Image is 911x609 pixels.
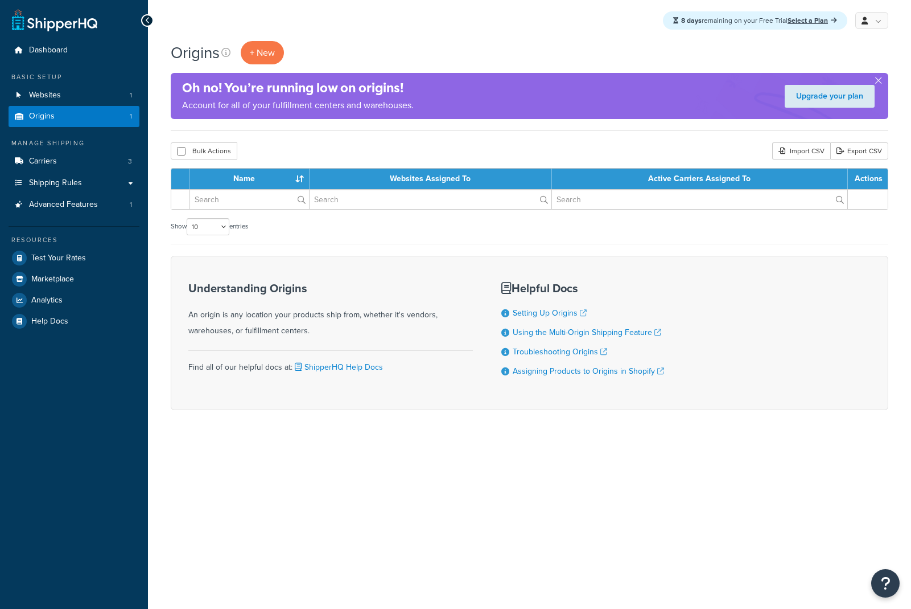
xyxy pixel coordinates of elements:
div: Resources [9,235,139,245]
th: Websites Assigned To [310,169,552,189]
span: Marketplace [31,275,74,284]
div: remaining on your Free Trial [663,11,847,30]
span: 1 [130,200,132,210]
a: Analytics [9,290,139,310]
p: Account for all of your fulfillment centers and warehouses. [182,97,414,113]
li: Origins [9,106,139,127]
a: Help Docs [9,311,139,332]
span: Websites [29,91,61,100]
div: Import CSV [772,142,830,160]
div: Manage Shipping [9,138,139,148]
a: Origins 1 [9,106,139,127]
li: Advanced Features [9,194,139,215]
span: Shipping Rules [29,178,82,188]
h4: Oh no! You’re running low on origins! [182,79,414,97]
a: Dashboard [9,40,139,61]
li: Carriers [9,151,139,172]
span: Test Your Rates [31,254,86,263]
a: Troubleshooting Origins [513,346,607,358]
a: Assigning Products to Origins in Shopify [513,365,664,377]
span: Carriers [29,157,57,166]
strong: 8 days [681,15,702,26]
label: Show entries [171,218,248,235]
span: Analytics [31,296,63,305]
button: Open Resource Center [871,569,900,598]
h3: Helpful Docs [501,282,664,295]
th: Name [190,169,309,189]
h3: Understanding Origins [188,282,473,295]
span: Advanced Features [29,200,98,210]
a: Test Your Rates [9,248,139,268]
a: Advanced Features 1 [9,194,139,215]
a: Setting Up Origins [513,307,587,319]
a: ShipperHQ Help Docs [292,361,383,373]
div: Find all of our helpful docs at: [188,350,473,375]
div: An origin is any location your products ship from, whether it's vendors, warehouses, or fulfillme... [188,282,473,339]
div: Basic Setup [9,72,139,82]
select: Showentries [187,218,229,235]
h1: Origins [171,42,220,64]
span: + New [250,46,275,59]
li: Websites [9,85,139,106]
a: Export CSV [830,142,888,160]
a: + New [241,41,284,64]
span: 1 [130,91,132,100]
a: ShipperHQ Home [12,9,97,31]
a: Select a Plan [788,15,837,26]
span: 3 [128,157,132,166]
a: Carriers 3 [9,151,139,172]
span: 1 [130,112,132,121]
input: Search [552,190,847,209]
a: Using the Multi-Origin Shipping Feature [513,326,661,338]
span: Dashboard [29,46,68,55]
input: Search [310,190,551,209]
input: Search [190,190,308,209]
span: Help Docs [31,317,68,326]
span: Origins [29,112,55,121]
a: Websites 1 [9,85,139,106]
button: Bulk Actions [171,142,237,160]
th: Active Carriers Assigned To [552,169,848,189]
a: Marketplace [9,269,139,289]
a: Shipping Rules [9,173,139,194]
th: Actions [848,169,888,189]
a: Upgrade your plan [785,85,875,108]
